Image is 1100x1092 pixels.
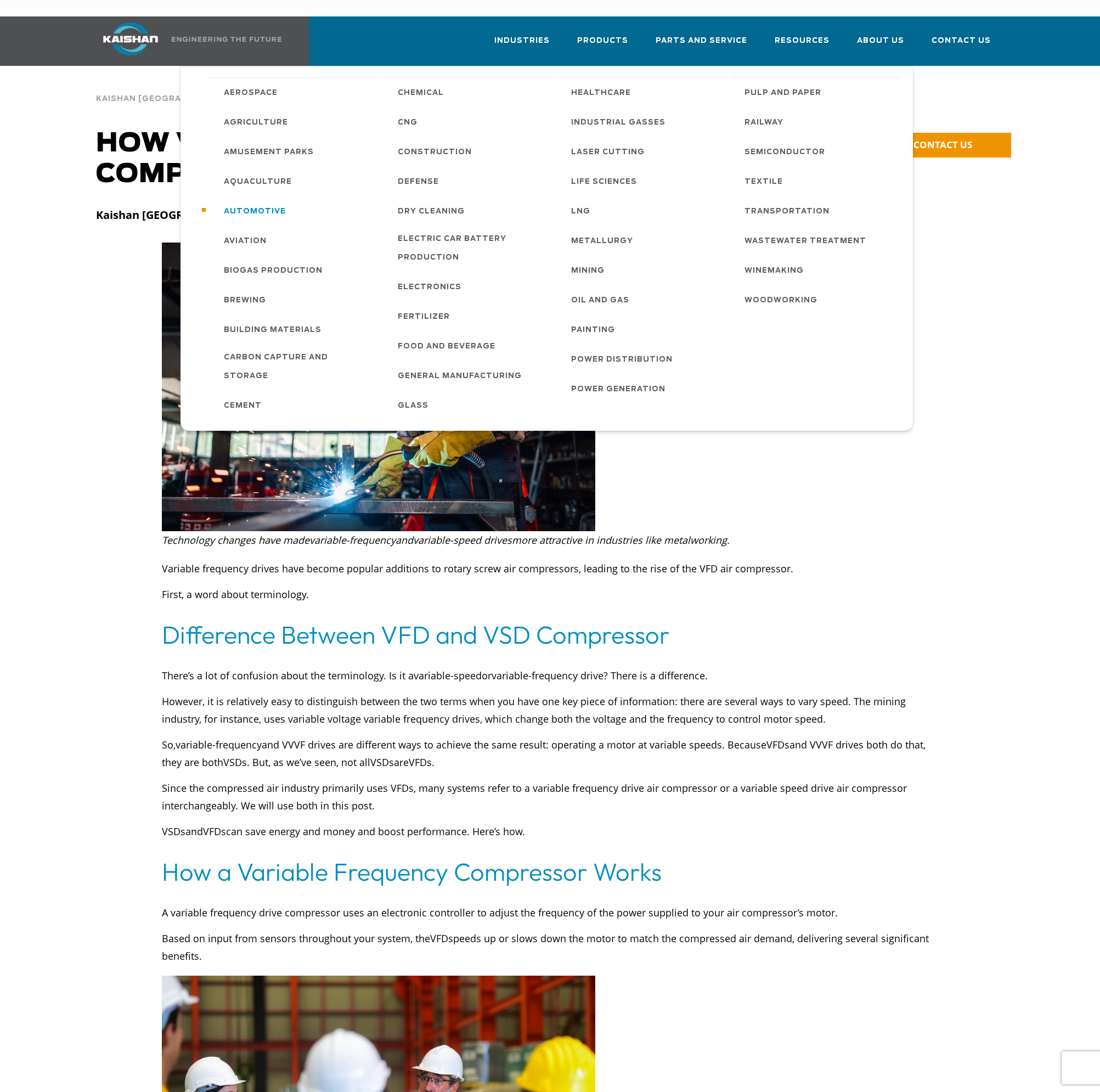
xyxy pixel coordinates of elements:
[560,314,727,344] a: Painting
[224,232,267,251] span: Aviation
[387,301,554,331] a: Fertilizer
[213,137,380,166] a: Amusement Parks
[577,35,628,47] span: Products
[577,26,628,64] a: Products
[560,166,727,196] a: Life Sciences
[387,196,554,226] a: Dry Cleaning
[213,255,380,285] a: Biogas Production
[656,26,747,64] a: Parts and Service
[734,77,900,107] a: Pulp and Paper
[913,138,972,151] span: CONTACT US
[560,137,727,166] a: Laser Cutting
[494,26,550,64] a: Industries
[932,26,991,64] a: Contact Us
[656,35,747,47] span: Parts and Service
[89,22,172,55] img: kaishan logo
[89,16,284,66] a: Kaishan USA
[744,262,804,280] span: Winemaking
[398,278,461,297] span: Electronics
[560,255,727,285] a: Mining
[734,107,900,137] a: Railway
[96,128,774,190] h1: How Variable-Frequency-Drive Air Compressors Work
[224,202,286,221] span: Automotive
[857,35,904,47] span: About Us
[571,291,629,310] span: Oil and Gas
[744,173,783,192] span: Textile
[571,232,633,251] span: Metallurgy
[213,314,380,344] a: Building Materials
[734,137,900,166] a: Semiconductor
[162,904,939,921] p: A variable frequency drive compressor uses an electronic controller to adjust the frequency of th...
[875,133,1011,157] a: CONTACT US
[162,693,939,728] p: However, it is relatively easy to distinguish between the two terms when you have one key piece o...
[96,82,517,108] div: >
[162,779,939,814] p: Since the compressed air industry primarily uses VFDs, many systems refer to a variable frequency...
[176,738,262,751] span: variable-frequency
[571,114,665,132] span: Industrial Gasses
[571,143,645,162] span: Laser Cutting
[370,756,394,769] span: VSDs
[213,285,380,314] a: Brewing
[398,308,450,327] span: Fertilizer
[430,932,448,945] span: VFD
[571,262,605,280] span: Mining
[162,243,595,531] img: VSDs in metalworking
[766,738,789,751] span: VFDs
[224,262,323,280] span: Biogas Production
[387,331,554,361] a: Food and Beverage
[409,756,432,769] span: VFDs
[162,823,939,840] p: and can save energy and money and boost performance. Here’s how.
[387,107,554,137] a: CNG
[162,667,939,684] p: There’s a lot of confusion about the terminology. Is it a or ? There is a difference.
[223,756,242,769] span: VSD
[387,272,554,301] a: Electronics
[387,166,554,196] a: Defense
[387,390,554,420] a: Glass
[560,107,727,137] a: Industrial Gasses
[492,669,603,682] span: variable-frequency drive
[932,35,991,47] span: Contact Us
[224,397,262,415] span: Cement
[162,857,939,887] h2: How a Variable Frequency Compressor Works
[398,143,472,162] span: Construction
[744,114,783,132] span: Railway
[213,77,380,107] a: Aerospace
[571,380,665,399] span: Power Generation
[387,77,554,107] a: Chemical
[398,114,418,132] span: CNG
[172,37,281,42] img: Engineering the future
[213,344,380,390] a: Carbon Capture and Storage
[398,337,495,356] span: Food and Beverage
[387,137,554,166] a: Construction
[398,173,439,192] span: Defense
[560,196,727,226] a: LNG
[398,202,465,221] span: Dry Cleaning
[162,825,185,838] span: VSDs
[224,291,266,310] span: Brewing
[734,285,900,314] a: Woodworking
[398,84,444,103] span: Chemical
[224,143,314,162] span: Amusement Parks
[213,107,380,137] a: Agriculture
[162,736,939,771] p: So, and VVVF drives are different ways to achieve the same result: operating a motor at variable ...
[571,84,631,103] span: Healthcare
[96,93,235,103] a: Kaishan [GEOGRAPHIC_DATA]
[512,533,730,547] i: more attractive in industries like metalworking.
[213,196,380,226] a: Automotive
[734,255,900,285] a: Winemaking
[560,344,727,374] a: Power Distribution
[571,351,673,369] span: Power Distribution
[203,825,226,838] span: VFDs
[734,166,900,196] a: Textile
[560,77,727,107] a: Healthcare
[224,348,369,386] span: Carbon Capture and Storage
[744,143,825,162] span: Semiconductor
[744,232,866,251] span: Wastewater Treatment
[309,533,396,547] i: variable-frequency
[96,207,390,222] strong: Kaishan [GEOGRAPHIC_DATA] | [DATE]| Uncategorized
[571,173,637,192] span: Life Sciences
[775,26,830,64] a: Resources
[162,930,939,965] p: Based on input from sensors throughout your system, the speeds up or slows down the motor to matc...
[224,84,278,103] span: Aerospace
[734,226,900,255] a: Wastewater Treatment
